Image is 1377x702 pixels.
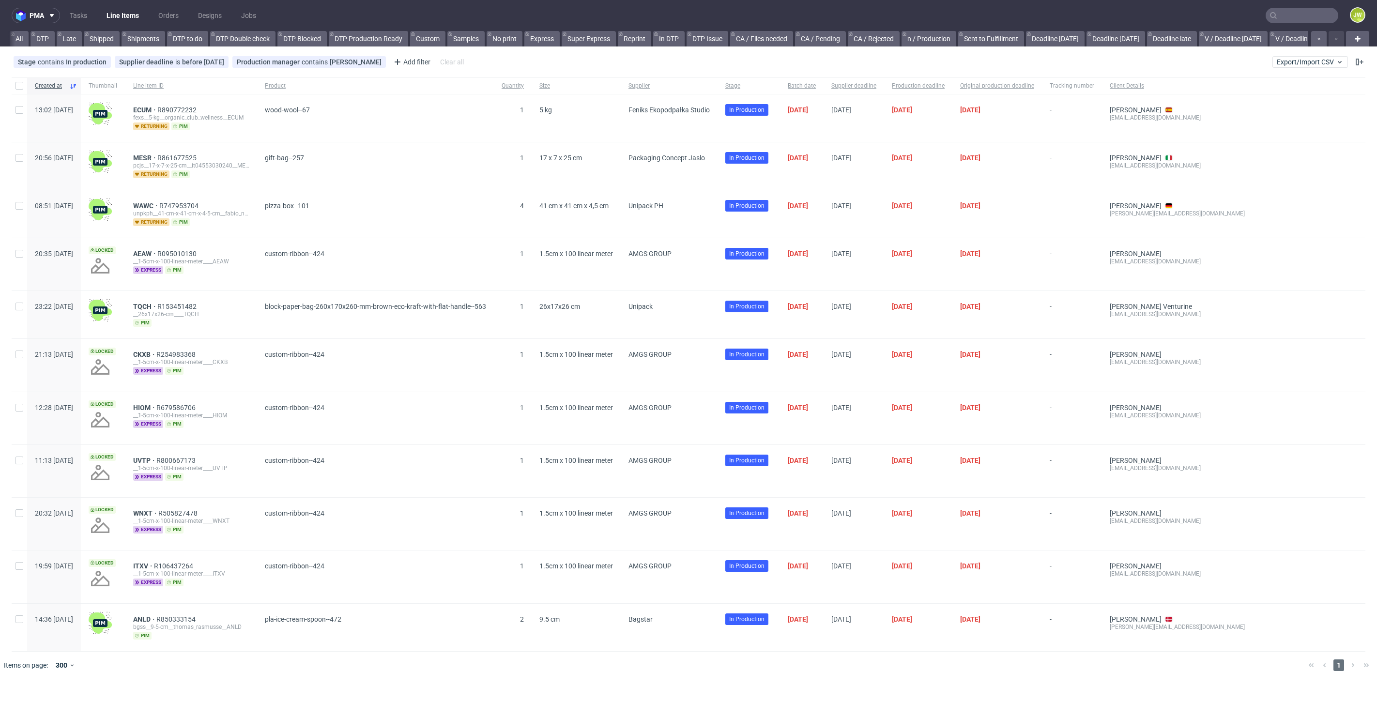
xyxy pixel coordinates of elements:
a: TQCH [133,303,157,310]
span: In Production [729,509,765,518]
span: pim [133,319,152,327]
span: Unipack PH [628,202,663,210]
span: [DATE] [960,615,980,623]
a: R153451482 [157,303,199,310]
span: [DATE] [831,509,851,517]
a: [PERSON_NAME] [1110,351,1162,358]
span: Line item ID [133,82,249,90]
a: Shipped [84,31,120,46]
span: Locked [89,348,116,355]
span: [DATE] [892,106,912,114]
span: returning [133,122,169,130]
a: AEAW [133,250,157,258]
div: Add filter [390,54,432,70]
span: [DATE] [892,404,912,412]
span: [DATE] [892,351,912,358]
span: 1.5cm x 100 linear meter [539,509,613,517]
span: Client Details [1110,82,1245,90]
span: Feniks Ekopodpałka Studio [628,106,710,114]
a: DTP to do [167,31,208,46]
span: Product [265,82,486,90]
span: AMGS GROUP [628,562,672,570]
span: Supplier [628,82,710,90]
a: DTP Production Ready [329,31,408,46]
a: Express [524,31,560,46]
span: custom-ribbon--424 [265,562,324,570]
span: 20:56 [DATE] [35,154,73,162]
span: - [1050,351,1094,380]
div: [EMAIL_ADDRESS][DOMAIN_NAME] [1110,114,1245,122]
div: [EMAIL_ADDRESS][DOMAIN_NAME] [1110,310,1245,318]
a: All [10,31,29,46]
span: [DATE] [788,351,808,358]
span: Quantity [502,82,524,90]
span: Locked [89,506,116,514]
span: [DATE] [831,250,851,258]
span: 19:59 [DATE] [35,562,73,570]
a: [PERSON_NAME] [1110,106,1162,114]
a: Tasks [64,8,93,23]
span: express [133,579,163,586]
span: Locked [89,453,116,461]
a: V / Deadline [DATE] [1270,31,1338,46]
span: AMGS GROUP [628,250,672,258]
span: Locked [89,559,116,567]
a: Sent to Fulfillment [958,31,1024,46]
a: [PERSON_NAME] [1110,615,1162,623]
span: [DATE] [892,250,912,258]
a: DTP Issue [687,31,728,46]
span: [DATE] [960,250,980,258]
span: 20:32 [DATE] [35,509,73,517]
span: R505827478 [158,509,199,517]
div: In production [66,58,107,66]
a: Deadline [DATE] [1026,31,1085,46]
span: 1 [1333,659,1344,671]
div: [PERSON_NAME] [330,58,382,66]
span: 1 [520,404,524,412]
a: R095010130 [157,250,199,258]
a: ECUM [133,106,157,114]
span: [DATE] [960,154,980,162]
a: Shipments [122,31,165,46]
img: no_design.png [89,355,112,379]
div: __1-5cm-x-100-linear-meter____WNXT [133,517,249,525]
span: 4 [520,202,524,210]
span: AMGS GROUP [628,457,672,464]
a: Orders [153,8,184,23]
span: [DATE] [831,615,851,623]
span: Production manager [237,58,302,66]
div: [PERSON_NAME][EMAIL_ADDRESS][DOMAIN_NAME] [1110,210,1245,217]
a: [PERSON_NAME] [1110,202,1162,210]
span: [DATE] [831,154,851,162]
a: HIOM [133,404,156,412]
span: custom-ribbon--424 [265,250,324,258]
span: pim [165,266,184,274]
span: R679586706 [156,404,198,412]
span: [DATE] [788,509,808,517]
span: 20:35 [DATE] [35,250,73,258]
span: pim [165,526,184,534]
span: pim [171,170,190,178]
span: returning [133,218,169,226]
div: fexs__5-kg__organic_club_wellness__ECUM [133,114,249,122]
a: MESR [133,154,157,162]
span: 1.5cm x 100 linear meter [539,457,613,464]
div: Clear all [438,55,466,69]
a: Super Express [562,31,616,46]
span: Supplier deadline [119,58,175,66]
span: [DATE] [831,303,851,310]
span: R747953704 [159,202,200,210]
a: R800667173 [156,457,198,464]
span: In Production [729,456,765,465]
span: pizza-box--101 [265,202,309,210]
button: pma [12,8,60,23]
img: logo [16,10,30,21]
a: Jobs [235,8,262,23]
span: In Production [729,615,765,624]
span: - [1050,509,1094,538]
span: Size [539,82,613,90]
